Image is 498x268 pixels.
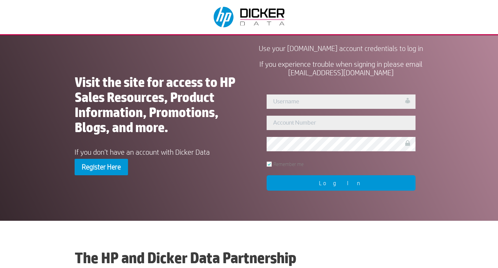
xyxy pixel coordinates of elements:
[75,148,210,156] span: If you don’t have an account with Dicker Data
[75,249,296,267] b: The HP and Dicker Data Partnership
[75,75,239,138] h1: Visit the site for access to HP Sales Resources, Product Information, Promotions, Blogs, and more.
[75,159,128,175] a: Register Here
[267,162,304,167] label: Remember me
[267,175,416,191] input: Log In
[267,116,416,130] input: Account Number
[259,44,423,52] span: Use your [DOMAIN_NAME] account credentials to log in
[209,3,290,31] img: Dicker Data & HP
[259,60,422,76] span: If you experience trouble when signing in please email [EMAIL_ADDRESS][DOMAIN_NAME]
[267,94,416,109] input: Username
